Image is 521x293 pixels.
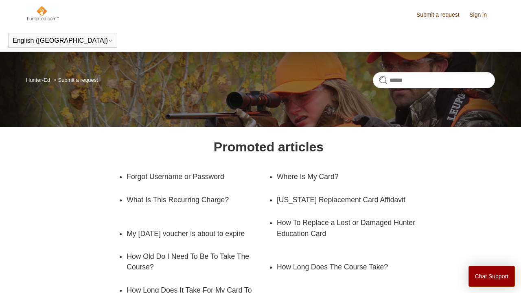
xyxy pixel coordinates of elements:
[277,165,407,188] a: Where Is My Card?
[26,77,50,83] a: Hunter-Ed
[277,211,419,245] a: How To Replace a Lost or Damaged Hunter Education Card
[468,266,515,287] button: Chat Support
[127,222,256,245] a: My [DATE] voucher is about to expire
[416,11,468,19] a: Submit a request
[214,137,324,157] h1: Promoted articles
[127,188,269,211] a: What Is This Recurring Charge?
[13,37,113,44] button: English ([GEOGRAPHIC_DATA])
[52,77,98,83] li: Submit a request
[26,5,59,21] img: Hunter-Ed Help Center home page
[373,72,495,88] input: Search
[26,77,52,83] li: Hunter-Ed
[127,165,256,188] a: Forgot Username or Password
[469,11,495,19] a: Sign in
[277,256,407,278] a: How Long Does The Course Take?
[277,188,407,211] a: [US_STATE] Replacement Card Affidavit
[127,245,256,279] a: How Old Do I Need To Be To Take The Course?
